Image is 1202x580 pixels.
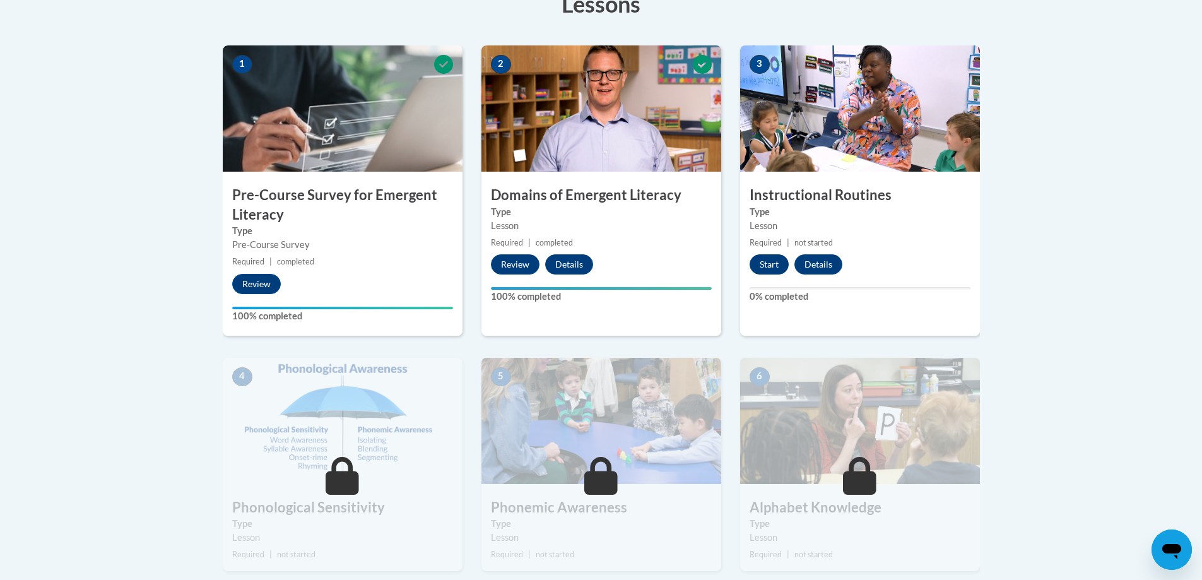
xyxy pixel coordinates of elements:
label: Type [750,517,970,531]
span: not started [794,550,833,559]
label: 0% completed [750,290,970,304]
img: Course Image [740,45,980,172]
label: Type [232,224,453,238]
span: Required [491,238,523,247]
span: | [787,238,789,247]
span: Required [750,550,782,559]
label: Type [232,517,453,531]
button: Details [794,254,842,275]
label: Type [491,205,712,219]
span: not started [277,550,315,559]
span: Required [232,550,264,559]
div: Lesson [491,219,712,233]
h3: Phonological Sensitivity [223,498,463,518]
div: Your progress [232,307,453,309]
span: Required [232,257,264,266]
button: Review [232,274,281,294]
div: Pre-Course Survey [232,238,453,252]
span: Required [750,238,782,247]
h3: Domains of Emergent Literacy [481,186,721,205]
span: completed [536,238,573,247]
span: | [269,257,272,266]
img: Course Image [481,358,721,484]
div: Lesson [491,531,712,545]
button: Details [545,254,593,275]
span: 1 [232,55,252,74]
span: | [269,550,272,559]
span: 5 [491,367,511,386]
div: Your progress [491,287,712,290]
span: 2 [491,55,511,74]
img: Course Image [740,358,980,484]
h3: Instructional Routines [740,186,980,205]
label: 100% completed [232,309,453,323]
span: | [528,550,531,559]
iframe: Button to launch messaging window [1152,530,1192,570]
h3: Pre-Course Survey for Emergent Literacy [223,186,463,225]
span: 4 [232,367,252,386]
span: 3 [750,55,770,74]
span: not started [794,238,833,247]
div: Lesson [750,219,970,233]
button: Review [491,254,539,275]
img: Course Image [481,45,721,172]
label: Type [491,517,712,531]
label: Type [750,205,970,219]
img: Course Image [223,358,463,484]
div: Lesson [750,531,970,545]
span: | [528,238,531,247]
span: | [787,550,789,559]
h3: Alphabet Knowledge [740,498,980,518]
button: Start [750,254,789,275]
h3: Phonemic Awareness [481,498,721,518]
label: 100% completed [491,290,712,304]
span: 6 [750,367,770,386]
img: Course Image [223,45,463,172]
span: completed [277,257,314,266]
div: Lesson [232,531,453,545]
span: not started [536,550,574,559]
span: Required [491,550,523,559]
